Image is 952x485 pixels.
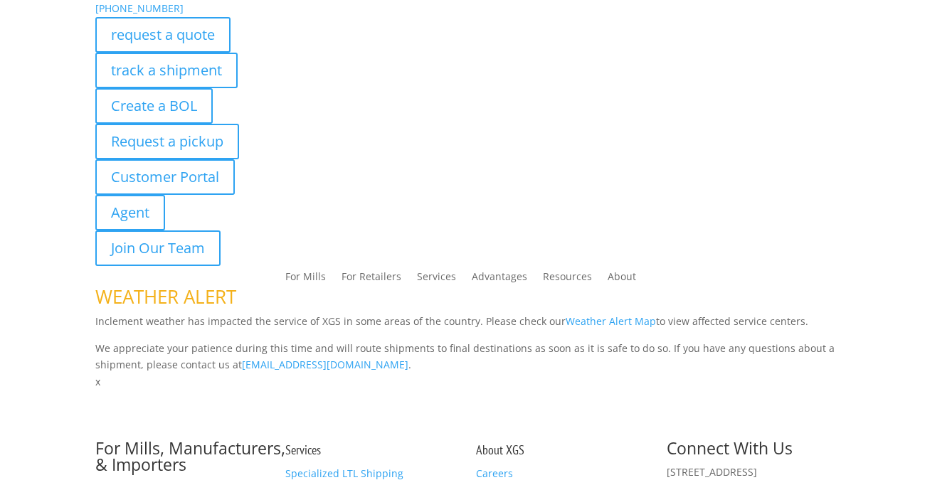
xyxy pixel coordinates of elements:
a: Create a BOL [95,88,213,124]
a: For Mills, Manufacturers, & Importers [95,437,285,476]
h1: Contact Us [95,390,857,419]
a: Resources [543,272,592,287]
a: Weather Alert Map [566,314,656,328]
p: Inclement weather has impacted the service of XGS in some areas of the country. Please check our ... [95,313,857,340]
a: Advantages [472,272,527,287]
a: [PHONE_NUMBER] [95,1,184,15]
a: Customer Portal [95,159,235,195]
a: Services [285,442,321,458]
a: Careers [476,467,513,480]
a: Agent [95,195,165,230]
a: About XGS [476,442,524,458]
a: For Retailers [342,272,401,287]
span: WEATHER ALERT [95,284,236,309]
a: For Mills [285,272,326,287]
a: Request a pickup [95,124,239,159]
a: Specialized LTL Shipping [285,467,403,480]
p: x [95,373,857,390]
p: We appreciate your patience during this time and will route shipments to final destinations as so... [95,340,857,374]
a: Services [417,272,456,287]
a: request a quote [95,17,231,53]
a: track a shipment [95,53,238,88]
a: Join Our Team [95,230,221,266]
h2: Connect With Us [667,440,857,464]
p: Complete the form below and a member of our team will be in touch within 24 hours. [95,419,857,436]
a: About [608,272,636,287]
a: [EMAIL_ADDRESS][DOMAIN_NAME] [242,358,408,371]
